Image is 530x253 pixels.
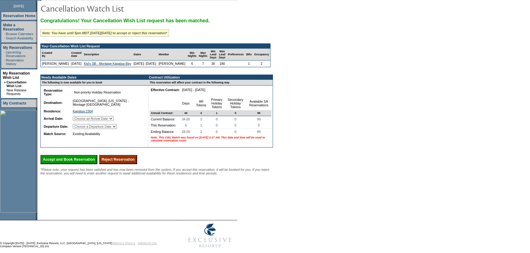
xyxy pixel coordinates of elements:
[253,61,270,67] td: 2
[44,117,63,120] b: Arrival Date:
[83,49,132,61] td: Description
[4,80,6,84] b: »
[6,58,24,66] a: Reservation History
[3,14,35,18] a: Reservation Home
[182,220,237,251] img: Exclusive Resorts
[40,168,269,175] span: *Please note, your request has been satisfied and has now been removed from the system. If you ac...
[199,129,203,135] span: 2
[41,75,145,80] td: Newly Available Dates
[132,61,157,67] td: [DATE]- [DATE]
[198,61,209,67] td: 7
[182,88,205,92] nobr: [DATE] - [DATE]
[44,109,61,113] b: Residence:
[227,49,245,61] td: Preferences
[99,155,137,164] input: Reject Reservation
[44,132,66,136] b: Match Source:
[187,61,198,67] td: 6
[257,122,261,128] span: 0
[218,61,227,67] td: 180
[70,61,83,67] td: [DATE]
[215,122,219,128] span: 0
[132,49,157,61] td: Dates
[40,2,163,14] img: pgTtlCancellationNotification.gif
[6,36,33,40] a: Search Availability
[150,116,178,122] td: Current Balance:
[138,242,157,245] a: TERMS OF USE
[13,4,24,8] span: [DATE]
[187,49,198,61] td: Min Nights
[199,122,203,128] span: 1
[150,110,178,116] td: Annual Contract:
[184,122,188,128] span: 6
[3,23,24,31] a: Make a Reservation
[198,49,209,61] td: Max Nights
[4,88,6,96] td: ·
[209,97,225,110] td: Primary Holiday Tokens
[157,49,187,61] td: Member
[215,116,219,122] span: 0
[73,109,93,113] a: Kapalua 2304
[183,110,188,116] span: 40
[199,116,203,122] span: 3
[72,131,143,137] td: Existing Availability
[218,49,227,61] td: Max Lead Days
[4,36,5,40] td: ·
[245,49,253,61] td: BRs
[44,101,63,105] b: Destination:
[148,75,273,80] td: Contract Utilization
[215,110,219,116] span: 1
[3,46,32,50] a: My Reservations
[245,61,253,67] td: 1
[253,49,270,61] td: Occupancy
[73,89,122,95] span: Non-priority Holiday Reservation
[256,110,262,116] span: 99
[4,58,5,66] td: ·
[44,89,62,96] b: Reservation Type:
[41,44,270,49] td: Your Cancellation Wish List Request
[256,116,262,122] span: 99
[44,125,68,128] b: Departure Date:
[40,155,97,164] input: Accept and Book Reservation
[209,61,218,67] td: 30
[6,88,26,96] a: New Release Requests
[4,32,5,36] td: ·
[4,50,5,58] td: ·
[233,110,237,116] span: 0
[41,61,70,67] td: [PERSON_NAME]
[41,49,70,61] td: Created By
[40,18,210,23] span: Congratulations! Your Cancellation Wish List request has been matched.
[70,49,83,61] td: Created Date
[256,129,262,135] span: 99
[6,50,25,58] a: Upcoming Reservations
[151,88,180,92] b: Effective Contract:
[150,129,178,135] td: Ending Balance
[72,98,143,108] td: [GEOGRAPHIC_DATA], [US_STATE] - Montage [GEOGRAPHIC_DATA]
[150,135,271,143] td: Note: This CWL Match was found on [DATE] 3:17 AM. This date and time will be used to calculate re...
[233,122,237,128] span: 0
[84,62,131,65] a: Kid's SB - Montage Kapalua Bay
[42,31,167,35] i: Note: You have until 5pm MDT [DATE][DATE] to accept or reject this reservation*
[6,32,33,36] a: Browse Calendars
[199,110,203,116] span: 4
[225,97,246,110] td: Secondary Holiday Tokens
[6,80,26,88] a: Cancellation Wish List
[194,97,209,110] td: AR Tokens
[233,116,237,122] span: 0
[41,80,145,86] td: The following is now available for you to book
[215,129,219,135] span: 0
[148,80,273,86] td: This reservation will affect your contract in the following way
[246,97,271,110] td: Available SA Reservations
[181,129,191,135] span: 28.00
[181,116,191,122] span: 34.00
[178,97,193,110] td: Days
[113,242,135,245] a: PRIVACY POLICY
[150,122,178,129] td: This Reservation:
[209,49,218,61] td: Min Lead Days
[157,61,187,67] td: [PERSON_NAME]
[233,129,237,135] span: 0
[3,101,26,105] a: My Contracts
[3,71,30,80] a: My Reservation Wish List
